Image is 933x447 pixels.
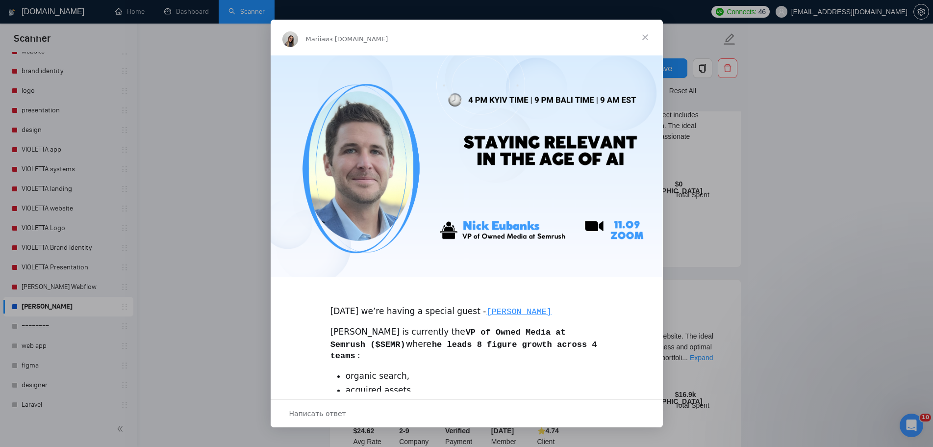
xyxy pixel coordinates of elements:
span: из [DOMAIN_NAME] [325,35,388,43]
li: organic search, [346,370,603,382]
code: VP of Owned Media at Semrush ($SEMR) [330,327,566,350]
span: Закрыть [628,20,663,55]
img: Profile image for Mariia [282,31,298,47]
code: : [356,351,362,361]
span: Mariia [306,35,326,43]
li: acquired assets, [346,385,603,396]
a: [PERSON_NAME] [486,306,552,316]
span: Написать ответ [289,407,346,420]
code: he leads 8 figure growth across 4 teams [330,340,597,362]
div: [DATE] we’re having a special guest - [330,294,603,318]
div: Открыть разговор и ответить [271,399,663,427]
code: [PERSON_NAME] [486,307,552,317]
div: [PERSON_NAME] is currently the where [330,326,603,362]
